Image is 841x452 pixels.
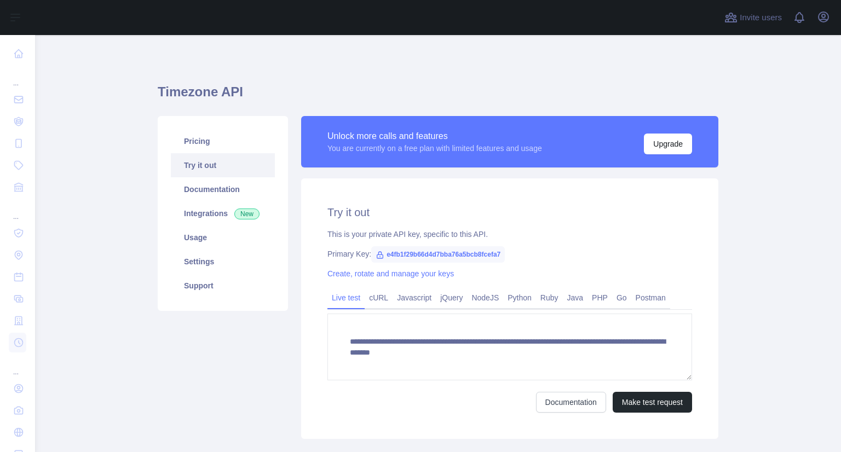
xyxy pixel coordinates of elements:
button: Upgrade [644,134,692,154]
a: Usage [171,225,275,250]
a: Go [612,289,631,306]
a: Documentation [171,177,275,201]
a: Python [503,289,536,306]
a: Settings [171,250,275,274]
span: e4fb1f29b66d4d7bba76a5bcb8fcefa7 [371,246,505,263]
div: ... [9,66,26,88]
a: PHP [587,289,612,306]
a: Create, rotate and manage your keys [327,269,454,278]
a: Java [563,289,588,306]
a: jQuery [436,289,467,306]
h2: Try it out [327,205,692,220]
a: Documentation [536,392,606,413]
a: Try it out [171,153,275,177]
a: Javascript [393,289,436,306]
div: ... [9,355,26,376]
div: You are currently on a free plan with limited features and usage [327,143,542,154]
a: NodeJS [467,289,503,306]
a: Integrations New [171,201,275,225]
div: Unlock more calls and features [327,130,542,143]
a: Pricing [171,129,275,153]
span: New [234,208,260,219]
div: This is your private API key, specific to this API. [327,229,692,240]
button: Make test request [613,392,692,413]
a: Support [171,274,275,298]
button: Invite users [722,9,784,26]
div: ... [9,199,26,221]
a: Postman [631,289,670,306]
div: Primary Key: [327,248,692,259]
a: Live test [327,289,365,306]
span: Invite users [740,11,782,24]
a: Ruby [536,289,563,306]
h1: Timezone API [158,83,718,109]
a: cURL [365,289,393,306]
